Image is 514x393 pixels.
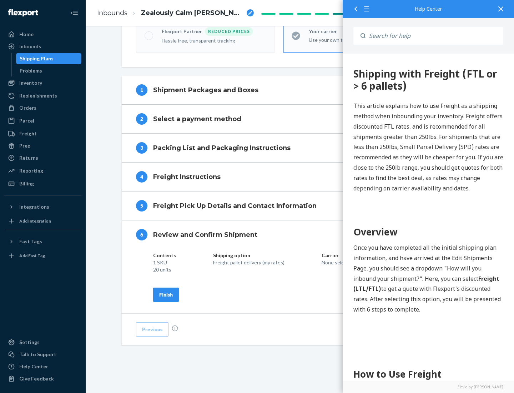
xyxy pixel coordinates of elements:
[4,152,81,164] a: Returns
[136,113,147,125] div: 2
[159,291,173,298] div: Finish
[20,67,42,74] div: Problems
[19,130,37,137] div: Freight
[16,65,82,76] a: Problems
[309,36,413,44] div: Use your own transportation
[11,189,161,261] p: Once you have completed all the initial shipping plan information, and have arrived at the Edit S...
[19,154,38,161] div: Returns
[4,41,81,52] a: Inbounds
[122,134,479,162] button: 3Packing List and Packaging Instructions
[4,373,81,384] button: Give Feedback
[141,9,244,18] span: Zealously Calm Starling
[213,252,284,259] p: Shipping option
[8,9,38,16] img: Flexport logo
[11,47,161,140] p: This article explains how to use Freight as a shipping method when inbounding your inventory. Fre...
[136,322,168,337] button: Previous
[122,105,479,133] button: 2Select a payment method
[97,9,127,17] a: Inbounds
[353,384,503,389] a: Elevio by [PERSON_NAME]
[67,6,81,20] button: Close Navigation
[4,29,81,40] a: Home
[122,191,479,220] button: 5Freight Pick Up Details and Contact Information
[19,218,51,224] div: Add Integration
[153,259,176,266] p: 1 SKU
[19,167,43,174] div: Reporting
[153,143,291,153] h4: Packing List and Packaging Instructions
[19,375,54,382] div: Give Feedback
[4,349,81,360] a: Talk to Support
[136,171,147,183] div: 4
[91,3,259,24] ol: breadcrumbs
[4,115,81,126] a: Parcel
[4,165,81,176] a: Reporting
[4,77,81,89] a: Inventory
[322,259,354,266] p: None selected
[153,172,221,181] h4: Freight Instructions
[19,363,48,370] div: Help Center
[11,335,161,348] h2: Step 1: Boxes and Labels
[11,14,161,38] div: 360 Shipping with Freight (FTL or > 6 pallets)
[366,27,503,45] input: Search
[11,171,161,185] h1: Overview
[4,236,81,247] button: Fast Tags
[136,229,147,240] div: 6
[153,266,176,273] p: 20 units
[19,92,57,99] div: Replenishments
[205,27,253,36] div: Reduced prices
[4,140,81,151] a: Prep
[153,114,241,124] h4: Select a payment method
[322,252,354,259] p: Carrier
[19,79,42,86] div: Inventory
[19,43,41,50] div: Inbounds
[19,117,34,124] div: Parcel
[19,339,40,346] div: Settings
[4,250,81,262] a: Add Fast Tag
[4,215,81,227] a: Add Integration
[153,288,179,302] button: Finish
[153,201,317,210] h4: Freight Pick Up Details and Contact Information
[19,238,42,245] div: Fast Tags
[19,142,30,149] div: Prep
[19,180,34,187] div: Billing
[4,128,81,139] a: Freight
[19,351,56,358] div: Talk to Support
[153,252,176,259] p: Contents
[122,76,479,104] button: 1Shipment Packages and Boxes
[136,84,147,96] div: 1
[136,142,147,154] div: 3
[4,337,81,348] a: Settings
[122,220,479,249] button: 6Review and Confirm Shipment
[122,163,479,191] button: 4Freight Instructions
[19,253,45,259] div: Add Fast Tag
[162,28,205,35] div: Flexport Partner
[136,200,147,212] div: 5
[19,203,49,210] div: Integrations
[19,104,36,111] div: Orders
[4,178,81,189] a: Billing
[153,230,257,239] h4: Review and Confirm Shipment
[213,259,284,266] p: Freight pallet delivery (my rates)
[4,201,81,213] button: Integrations
[19,31,34,38] div: Home
[153,85,258,95] h4: Shipment Packages and Boxes
[20,55,54,62] div: Shipping Plans
[4,102,81,114] a: Orders
[162,37,266,44] div: Hassle free, transparent tracking
[4,90,81,101] a: Replenishments
[11,314,161,328] h1: How to Use Freight
[353,6,503,11] div: Help Center
[4,361,81,372] a: Help Center
[309,28,413,35] div: Your carrier
[16,53,82,64] a: Shipping Plans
